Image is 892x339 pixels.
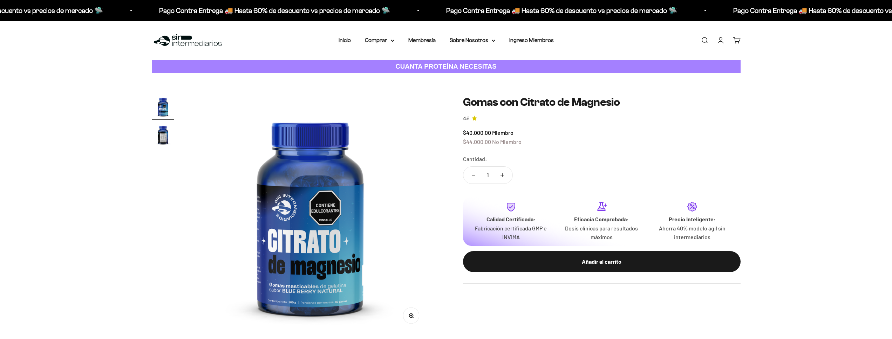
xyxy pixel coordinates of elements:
label: Cantidad: [463,154,487,164]
button: Aumentar cantidad [492,167,512,184]
strong: Precio Inteligente: [669,216,716,222]
span: $40.000,00 [463,129,491,136]
p: Dosis clínicas para resultados máximos [562,224,641,242]
a: CUANTA PROTEÍNA NECESITAS [152,60,741,74]
img: Gomas con Citrato de Magnesio [152,124,174,146]
button: Ir al artículo 1 [152,96,174,120]
strong: CUANTA PROTEÍNA NECESITAS [395,63,497,70]
span: $44.000,00 [463,138,491,145]
span: No Miembro [492,138,522,145]
p: Pago Contra Entrega 🚚 Hasta 60% de descuento vs precios de mercado 🛸 [159,5,390,16]
img: Gomas con Citrato de Magnesio [191,96,429,334]
button: Reducir cantidad [463,167,484,184]
a: Inicio [339,37,351,43]
p: Fabricación certificada GMP e INVIMA [471,224,551,242]
span: Miembro [492,129,513,136]
h1: Gomas con Citrato de Magnesio [463,96,741,109]
button: Ir al artículo 2 [152,124,174,148]
strong: Calidad Certificada: [486,216,536,222]
summary: Comprar [365,36,394,45]
button: Añadir al carrito [463,251,741,272]
strong: Eficacia Comprobada: [574,216,629,222]
p: Pago Contra Entrega 🚚 Hasta 60% de descuento vs precios de mercado 🛸 [446,5,677,16]
a: Membresía [408,37,436,43]
a: 4.64.6 de 5.0 estrellas [463,115,741,123]
p: Ahorra 40% modelo ágil sin intermediarios [653,224,732,242]
div: Añadir al carrito [477,257,727,266]
img: Gomas con Citrato de Magnesio [152,96,174,118]
a: Ingreso Miembros [509,37,554,43]
span: 4.6 [463,115,470,123]
summary: Sobre Nosotros [450,36,495,45]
